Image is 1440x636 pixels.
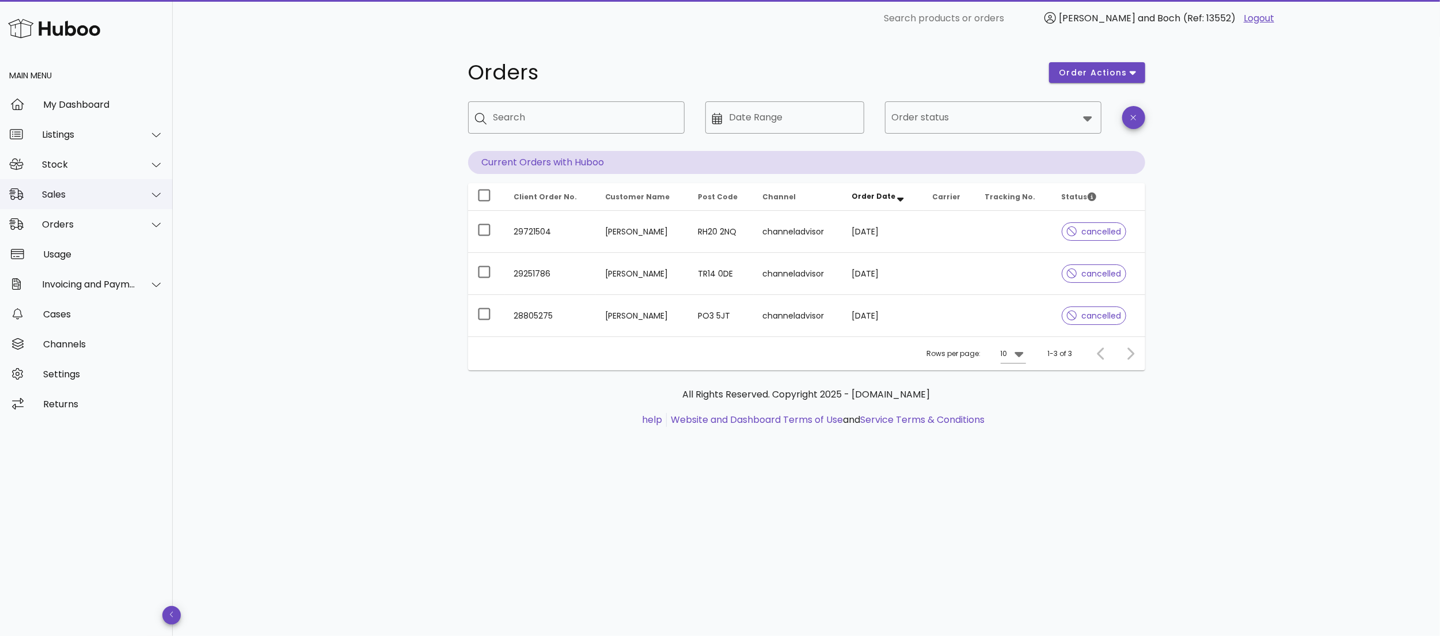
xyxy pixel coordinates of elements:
div: Listings [42,129,136,140]
td: TR14 0DE [689,253,753,295]
button: order actions [1049,62,1145,83]
span: Customer Name [605,192,670,202]
div: Rows per page: [927,337,1026,370]
div: 1-3 of 3 [1048,349,1073,359]
span: Channel [763,192,796,202]
span: Client Order No. [514,192,577,202]
span: cancelled [1067,228,1122,236]
td: 28805275 [505,295,596,336]
th: Status [1053,183,1145,211]
th: Order Date: Sorted descending. Activate to remove sorting. [842,183,923,211]
th: Carrier [924,183,975,211]
div: Sales [42,189,136,200]
td: 29251786 [505,253,596,295]
th: Channel [754,183,843,211]
a: help [642,413,662,426]
span: cancelled [1067,312,1122,320]
a: Website and Dashboard Terms of Use [671,413,843,426]
div: Channels [43,339,164,350]
td: 29721504 [505,211,596,253]
th: Post Code [689,183,753,211]
div: Settings [43,369,164,380]
div: Returns [43,399,164,410]
td: [PERSON_NAME] [596,211,689,253]
span: Post Code [698,192,738,202]
th: Customer Name [596,183,689,211]
div: 10 [1001,349,1008,359]
div: 10Rows per page: [1001,344,1026,363]
img: Huboo Logo [8,16,100,41]
th: Client Order No. [505,183,596,211]
div: Orders [42,219,136,230]
div: Usage [43,249,164,260]
div: Stock [42,159,136,170]
p: Current Orders with Huboo [468,151,1145,174]
td: [DATE] [842,295,923,336]
td: [DATE] [842,253,923,295]
span: Order Date [852,191,895,201]
td: RH20 2NQ [689,211,753,253]
div: Cases [43,309,164,320]
span: Tracking No. [985,192,1035,202]
td: channeladvisor [754,211,843,253]
td: [DATE] [842,211,923,253]
p: All Rights Reserved. Copyright 2025 - [DOMAIN_NAME] [477,388,1136,402]
span: (Ref: 13552) [1183,12,1236,25]
div: Invoicing and Payments [42,279,136,290]
td: channeladvisor [754,295,843,336]
span: cancelled [1067,270,1122,278]
div: My Dashboard [43,99,164,110]
td: PO3 5JT [689,295,753,336]
th: Tracking No. [975,183,1053,211]
span: Status [1062,192,1096,202]
a: Logout [1244,12,1274,25]
span: [PERSON_NAME] and Boch [1059,12,1180,25]
td: channeladvisor [754,253,843,295]
li: and [667,413,985,427]
span: order actions [1058,67,1127,79]
div: Order status [885,101,1101,134]
a: Service Terms & Conditions [860,413,985,426]
td: [PERSON_NAME] [596,253,689,295]
td: [PERSON_NAME] [596,295,689,336]
span: Carrier [933,192,961,202]
h1: Orders [468,62,1036,83]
